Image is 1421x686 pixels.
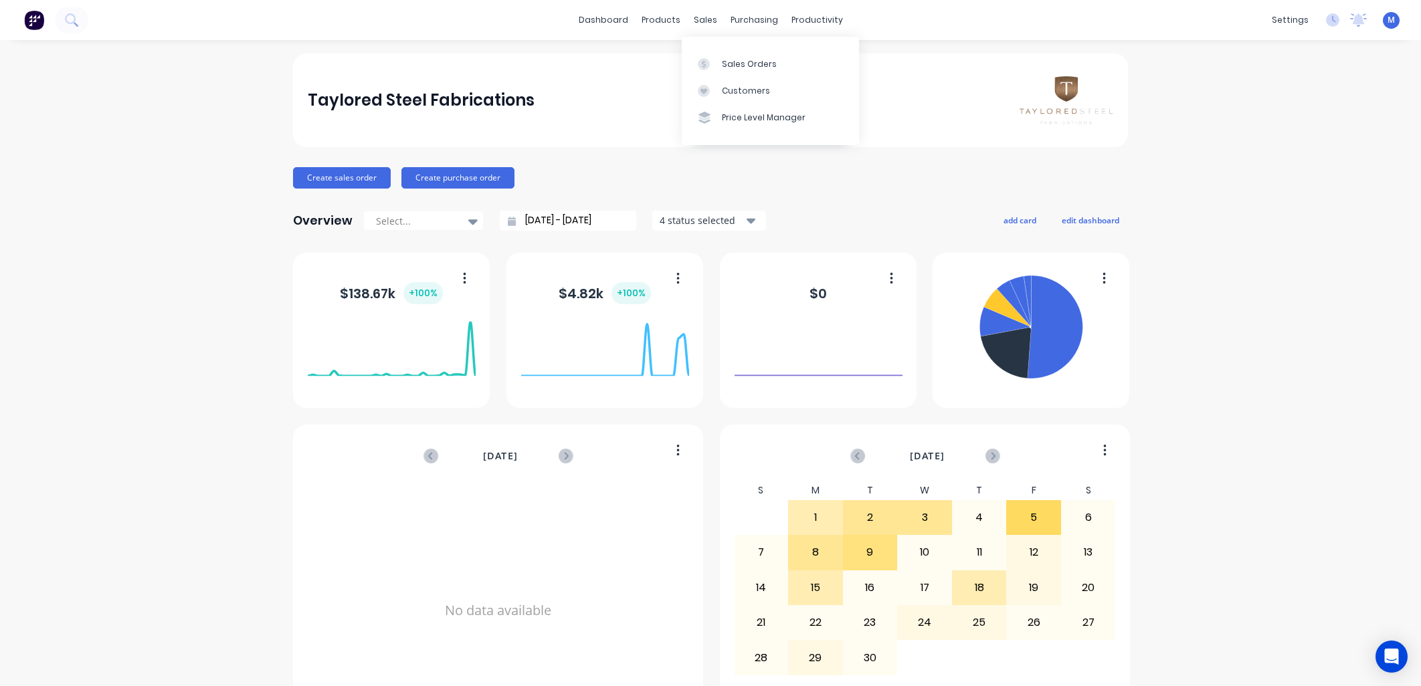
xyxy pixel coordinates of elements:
div: $ 138.67k [340,282,443,304]
div: 3 [898,501,951,534]
div: Sales Orders [722,58,777,70]
div: 16 [844,571,897,604]
span: M [1388,14,1395,26]
div: Price Level Manager [722,112,806,124]
div: Open Intercom Messenger [1376,641,1408,673]
button: edit dashboard [1053,211,1128,229]
div: $ 0 [810,283,827,304]
button: 4 status selected [652,211,766,231]
div: $ 4.82k [559,282,651,304]
div: 22 [789,606,842,639]
span: [DATE] [910,449,945,463]
button: Create purchase order [401,167,514,189]
div: 1 [789,501,842,534]
div: 24 [898,606,951,639]
div: 30 [844,641,897,674]
div: 29 [789,641,842,674]
div: 11 [953,536,1006,569]
div: + 100 % [403,282,443,304]
div: 12 [1007,536,1060,569]
button: Create sales order [293,167,391,189]
div: 26 [1007,606,1060,639]
div: 19 [1007,571,1060,604]
div: 27 [1062,606,1115,639]
div: 7 [735,536,788,569]
a: dashboard [572,10,635,30]
a: Customers [682,78,859,104]
div: 5 [1007,501,1060,534]
img: Factory [24,10,44,30]
div: 10 [898,536,951,569]
img: Taylored Steel Fabrications [1020,76,1113,124]
div: 9 [844,536,897,569]
div: S [734,481,789,500]
div: productivity [785,10,850,30]
div: Taylored Steel Fabrications [308,87,535,114]
div: 4 status selected [660,213,744,227]
div: purchasing [724,10,785,30]
div: 21 [735,606,788,639]
div: 25 [953,606,1006,639]
div: T [952,481,1007,500]
div: 6 [1062,501,1115,534]
div: M [788,481,843,500]
div: + 100 % [611,282,651,304]
div: 28 [735,641,788,674]
div: 17 [898,571,951,604]
button: add card [995,211,1045,229]
div: 23 [844,606,897,639]
a: Price Level Manager [682,104,859,131]
div: 15 [789,571,842,604]
div: S [1061,481,1116,500]
div: Customers [722,85,770,97]
span: [DATE] [483,449,518,463]
div: W [897,481,952,500]
div: settings [1265,10,1315,30]
div: 13 [1062,536,1115,569]
a: Sales Orders [682,50,859,77]
div: Overview [293,207,353,234]
div: 20 [1062,571,1115,604]
div: T [843,481,898,500]
div: sales [687,10,724,30]
div: 4 [953,501,1006,534]
div: 8 [789,536,842,569]
div: 18 [953,571,1006,604]
div: F [1006,481,1061,500]
div: products [635,10,687,30]
div: 2 [844,501,897,534]
div: 14 [735,571,788,604]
